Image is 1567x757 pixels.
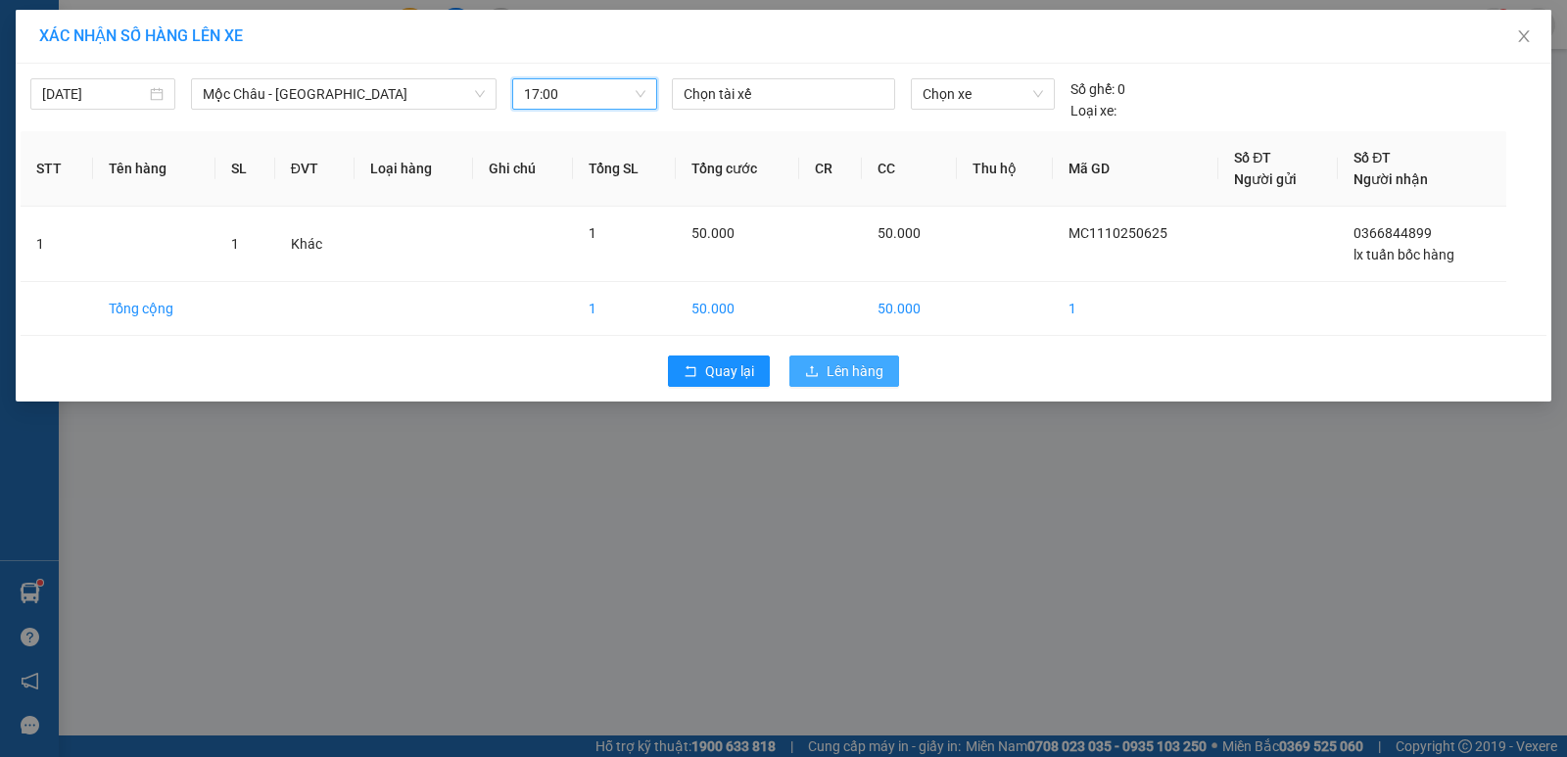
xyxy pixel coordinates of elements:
button: rollbackQuay lại [668,355,770,387]
th: CR [799,131,862,207]
div: 0 [1070,78,1125,100]
span: 1 [231,236,239,252]
span: rollback [684,364,697,380]
span: lx tuấn bốc hàng [1353,247,1454,262]
td: 1 [21,207,93,282]
span: 17:00 [524,79,645,109]
span: 0366844899 [1353,225,1432,241]
th: STT [21,131,93,207]
td: 1 [573,282,677,336]
button: Close [1496,10,1551,65]
input: 11/10/2025 [42,83,146,105]
span: Loại xe: [1070,100,1116,121]
span: MC1110250625 [1068,225,1167,241]
span: upload [805,364,819,380]
span: Số ĐT [1353,150,1391,166]
th: Loại hàng [355,131,473,207]
th: Tên hàng [93,131,215,207]
span: 1 [589,225,596,241]
span: down [474,88,486,100]
th: Ghi chú [473,131,573,207]
th: Mã GD [1053,131,1218,207]
td: Tổng cộng [93,282,215,336]
th: Tổng SL [573,131,677,207]
button: uploadLên hàng [789,355,899,387]
span: 50.000 [878,225,921,241]
span: Chọn xe [923,79,1043,109]
span: close [1516,28,1532,44]
th: Thu hộ [957,131,1053,207]
span: Quay lại [705,360,754,382]
span: Mộc Châu - Hà Nội [203,79,485,109]
span: Số ghế: [1070,78,1115,100]
span: Người gửi [1234,171,1297,187]
td: 1 [1053,282,1218,336]
span: XÁC NHẬN SỐ HÀNG LÊN XE [39,26,243,45]
th: CC [862,131,957,207]
td: 50.000 [676,282,799,336]
span: Người nhận [1353,171,1428,187]
span: Số ĐT [1234,150,1271,166]
span: 50.000 [691,225,735,241]
td: Khác [275,207,355,282]
span: Lên hàng [827,360,883,382]
th: ĐVT [275,131,355,207]
td: 50.000 [862,282,957,336]
th: SL [215,131,275,207]
th: Tổng cước [676,131,799,207]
